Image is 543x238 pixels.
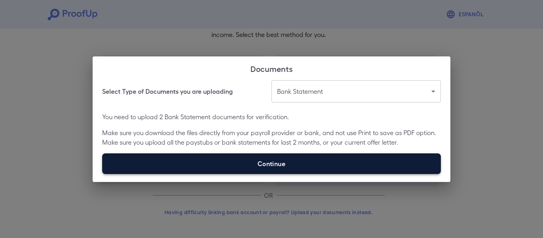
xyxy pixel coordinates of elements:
div: Bank Statement [271,80,441,103]
label: Continue [102,153,441,174]
p: You need to upload 2 Bank Statement documents for verification. [102,112,441,122]
h6: Select Type of Documents you are uploading [102,87,233,96]
p: Make sure you download the files directly from your payroll provider or bank, and not use Print t... [102,128,441,147]
h2: Documents [93,56,450,80]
